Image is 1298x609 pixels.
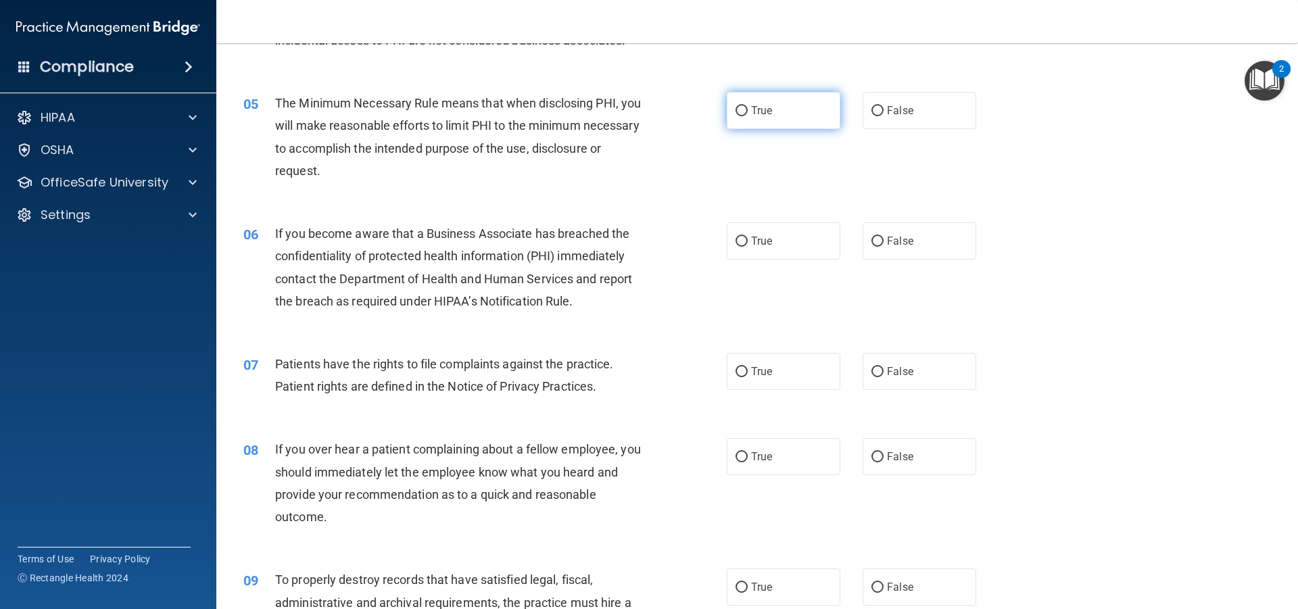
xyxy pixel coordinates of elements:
button: Open Resource Center, 2 new notifications [1245,61,1284,101]
span: False [887,450,913,463]
a: Privacy Policy [90,552,151,566]
span: True [751,104,772,117]
p: Settings [41,207,91,223]
span: 08 [243,442,258,458]
input: True [736,452,748,462]
span: False [887,581,913,593]
span: True [751,581,772,593]
input: False [871,237,884,247]
a: OSHA [16,142,197,158]
span: Patients have the rights to file complaints against the practice. Patient rights are defined in t... [275,357,614,393]
input: False [871,367,884,377]
div: 2 [1279,69,1284,87]
p: OfficeSafe University [41,174,168,191]
p: OSHA [41,142,74,158]
input: True [736,106,748,116]
a: Settings [16,207,197,223]
span: The Minimum Necessary Rule means that when disclosing PHI, you will make reasonable efforts to li... [275,96,641,178]
span: If you over hear a patient complaining about a fellow employee, you should immediately let the em... [275,442,641,524]
span: 05 [243,96,258,112]
span: True [751,235,772,247]
input: False [871,106,884,116]
p: HIPAA [41,109,75,126]
h4: Compliance [40,57,134,76]
span: False [887,235,913,247]
input: True [736,367,748,377]
a: HIPAA [16,109,197,126]
span: If you become aware that a Business Associate has breached the confidentiality of protected healt... [275,226,632,308]
input: False [871,583,884,593]
span: True [751,365,772,378]
img: PMB logo [16,14,200,41]
input: True [736,237,748,247]
span: 07 [243,357,258,373]
span: 06 [243,226,258,243]
span: Ⓒ Rectangle Health 2024 [18,571,128,585]
span: 09 [243,573,258,589]
span: True [751,450,772,463]
a: OfficeSafe University [16,174,197,191]
span: False [887,104,913,117]
input: False [871,452,884,462]
a: Terms of Use [18,552,74,566]
input: True [736,583,748,593]
span: False [887,365,913,378]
